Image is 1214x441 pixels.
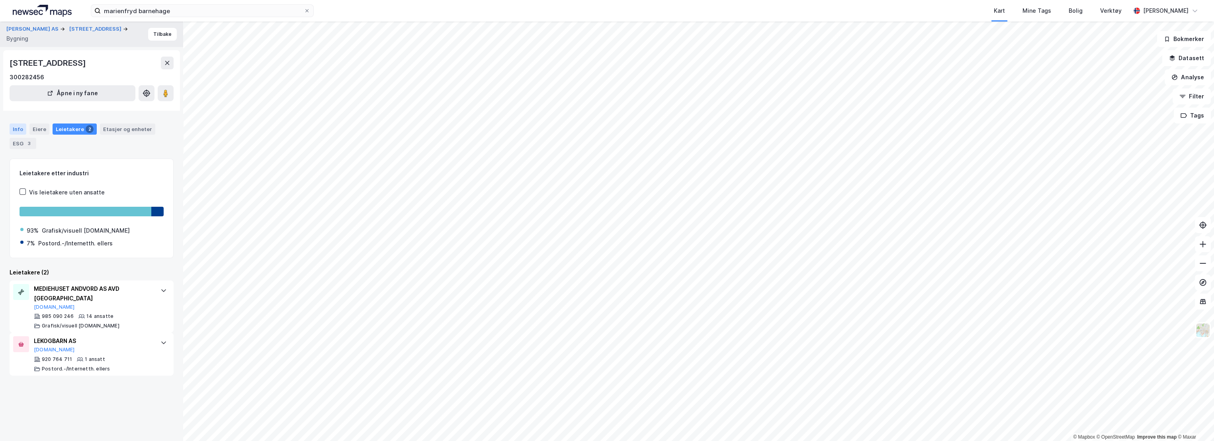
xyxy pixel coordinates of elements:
div: Grafisk/visuell [DOMAIN_NAME] [42,323,119,329]
div: [PERSON_NAME] [1143,6,1189,16]
button: [DOMAIN_NAME] [34,304,75,310]
button: Datasett [1162,50,1211,66]
button: Tags [1174,108,1211,123]
div: Kart [994,6,1005,16]
a: Improve this map [1137,434,1177,440]
div: Vis leietakere uten ansatte [29,188,105,197]
div: 93% [27,226,39,235]
img: logo.a4113a55bc3d86da70a041830d287a7e.svg [13,5,72,17]
button: Tilbake [148,28,177,41]
div: Leietakere [53,123,97,135]
div: Info [10,123,26,135]
iframe: Chat Widget [1174,403,1214,441]
input: Søk på adresse, matrikkel, gårdeiere, leietakere eller personer [101,5,304,17]
img: Z [1195,323,1210,338]
div: MEDIEHUSET ANDVORD AS AVD [GEOGRAPHIC_DATA] [34,284,152,303]
button: Filter [1173,88,1211,104]
div: [STREET_ADDRESS] [10,57,88,69]
div: Leietakere etter industri [20,169,164,178]
div: Eiere [29,123,49,135]
button: Bokmerker [1157,31,1211,47]
div: Verktøy [1100,6,1122,16]
a: Mapbox [1073,434,1095,440]
div: Postord.-/Internetth. ellers [42,366,110,372]
div: Kontrollprogram for chat [1174,403,1214,441]
div: ESG [10,138,36,149]
div: LEKOGBARN AS [34,336,152,346]
div: 1 ansatt [85,356,105,363]
div: 14 ansatte [86,313,113,319]
div: Postord.-/Internetth. ellers [38,239,113,248]
div: Grafisk/visuell [DOMAIN_NAME] [42,226,130,235]
div: Leietakere (2) [10,268,174,277]
button: Åpne i ny fane [10,85,135,101]
div: 2 [86,125,94,133]
div: 300282456 [10,73,44,82]
div: 985 090 246 [42,313,74,319]
button: Analyse [1165,69,1211,85]
div: 3 [25,139,33,147]
div: 7% [27,239,35,248]
div: Bygning [6,34,28,43]
button: [DOMAIN_NAME] [34,347,75,353]
div: Mine Tags [1022,6,1051,16]
a: OpenStreetMap [1097,434,1135,440]
div: 920 764 711 [42,356,72,363]
button: [STREET_ADDRESS] [69,25,123,33]
button: [PERSON_NAME] AS [6,25,60,33]
div: Etasjer og enheter [103,125,152,133]
div: Bolig [1069,6,1083,16]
